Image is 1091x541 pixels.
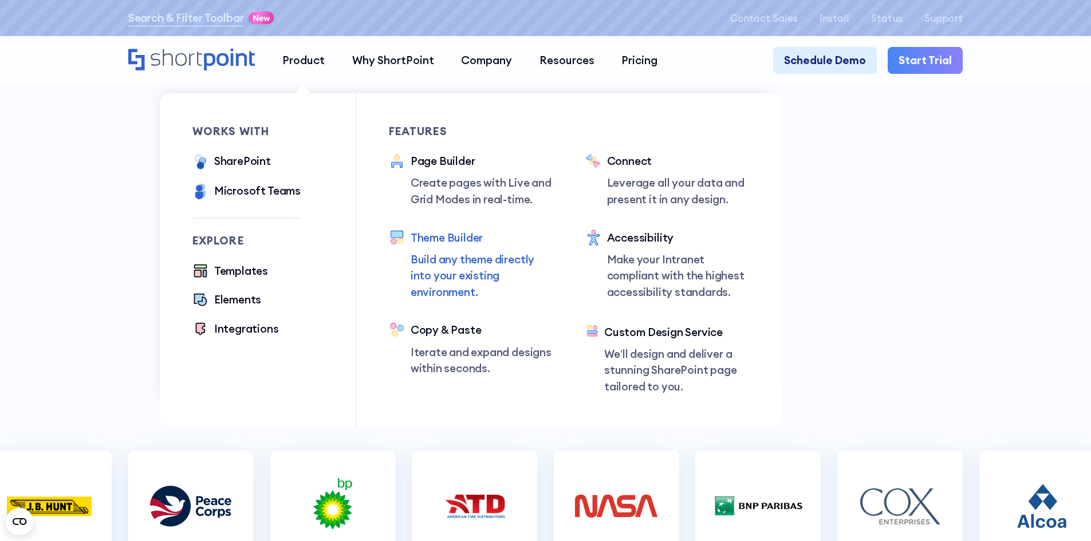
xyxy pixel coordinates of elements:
div: Connect [607,153,749,169]
a: Copy & PasteIterate and expand designs within seconds. [389,322,553,376]
img: logo ATD [429,477,521,535]
div: Page Builder [411,153,553,169]
div: SharePoint [214,153,271,169]
a: Theme BuilderBuild any theme directly into your existing environment. [389,230,553,301]
a: Page BuilderCreate pages with Live and Grid Modes in real-time. [389,153,553,207]
a: Product [269,47,338,74]
div: Resources [539,52,594,69]
a: Start Trial [888,47,963,74]
div: Why ShortPoint [352,52,434,69]
div: Copy & Paste [411,322,553,338]
iframe: Chat Widget [885,408,1091,541]
a: Search & Filter Toolbar [128,10,244,26]
div: Elements [214,291,261,308]
div: Integrations [214,321,279,337]
p: We’ll design and deliver a stunning SharePoint page tailored to you. [604,346,749,395]
a: AccessibilityMake your Intranet compliant with the highest accessibility standards. [585,230,749,302]
div: Company [461,52,512,69]
a: Install [820,13,849,23]
div: Microsoft Teams [214,183,301,199]
div: Templates [214,263,268,279]
p: Make your Intranet compliant with the highest accessibility standards. [607,251,749,301]
a: Elements [192,291,262,310]
a: Status [871,13,903,23]
div: Features [389,126,553,137]
div: Explore [192,235,301,246]
a: Microsoft Teams [192,183,301,202]
img: logo JB Hunt [3,477,95,535]
a: ConnectLeverage all your data and present it in any design. [585,153,749,207]
a: Company [447,47,526,74]
div: Theme Builder [411,230,553,246]
div: Accessibility [607,230,749,246]
a: Home [128,49,255,72]
button: Open CMP widget [6,508,33,535]
img: logo bp France [287,477,379,535]
div: Product [282,52,325,69]
a: Support [924,13,963,23]
p: Leverage all your data and present it in any design. [607,175,749,207]
a: SharePoint [192,153,271,172]
a: Templates [192,263,268,281]
a: Custom Design ServiceWe’ll design and deliver a stunning SharePoint page tailored to you. [585,324,749,395]
a: Pricing [608,47,672,74]
p: Iterate and expand designs within seconds. [411,344,553,377]
p: Build any theme directly into your existing environment. [411,251,553,301]
p: Create pages with Live and Grid Modes in real-time. [411,175,553,207]
div: Custom Design Service [604,324,749,341]
a: Contact Sales [730,13,798,23]
div: Pricing [621,52,657,69]
a: Resources [526,47,608,74]
a: Why ShortPoint [338,47,448,74]
a: Schedule Demo [773,47,877,74]
a: Integrations [192,321,279,339]
div: works with [192,126,301,137]
img: logo BNP Paribas [712,477,804,535]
